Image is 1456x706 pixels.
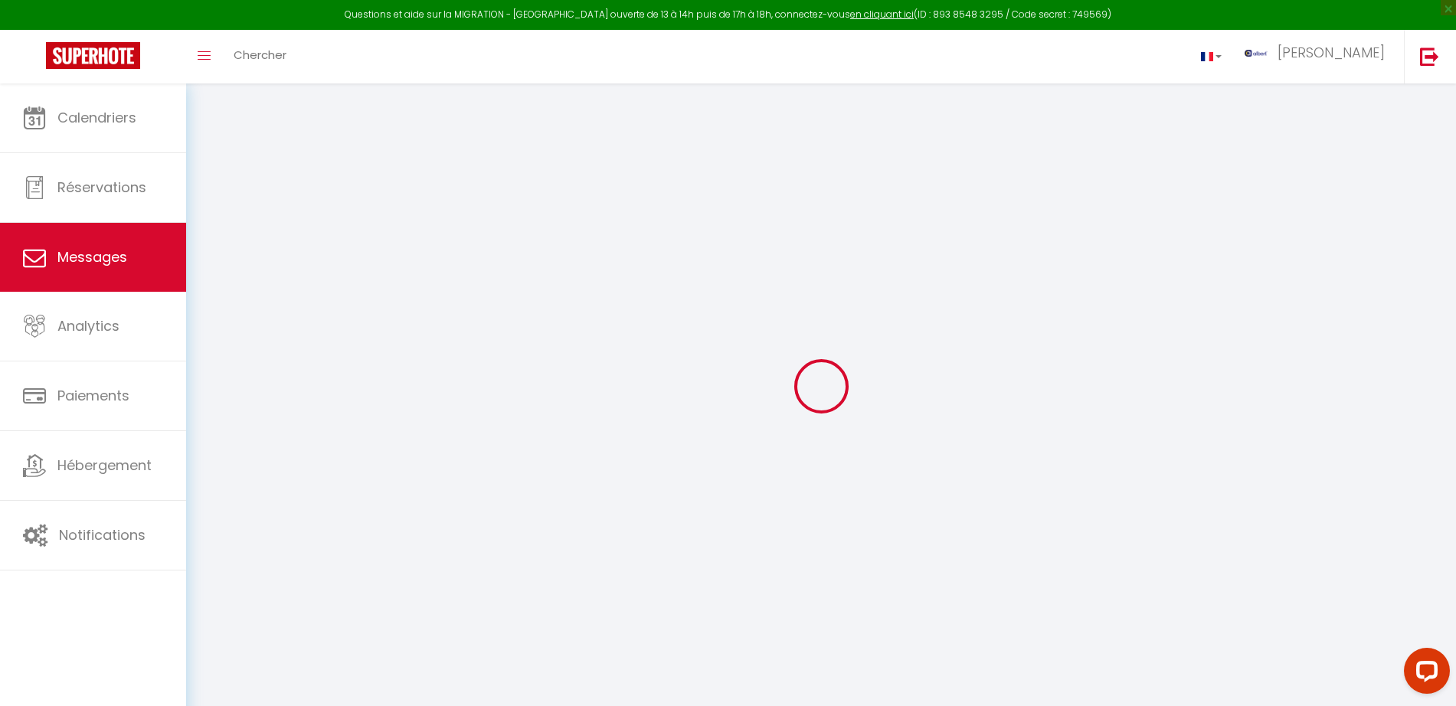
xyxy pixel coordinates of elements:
[222,30,298,83] a: Chercher
[59,525,146,544] span: Notifications
[850,8,914,21] a: en cliquant ici
[57,108,136,127] span: Calendriers
[1392,642,1456,706] iframe: LiveChat chat widget
[57,456,152,475] span: Hébergement
[1233,30,1404,83] a: ... [PERSON_NAME]
[57,386,129,405] span: Paiements
[57,247,127,266] span: Messages
[46,42,140,69] img: Super Booking
[234,47,286,63] span: Chercher
[1420,47,1439,66] img: logout
[1278,43,1385,62] span: [PERSON_NAME]
[57,178,146,197] span: Réservations
[1245,50,1268,57] img: ...
[57,316,119,335] span: Analytics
